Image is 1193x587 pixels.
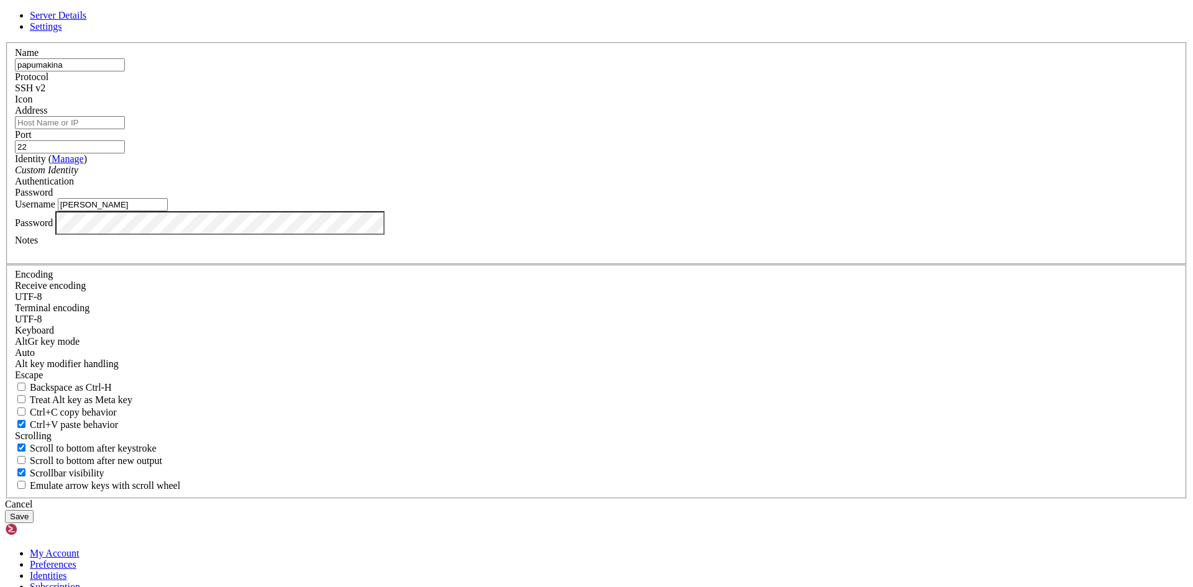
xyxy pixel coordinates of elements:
i: Custom Identity [15,165,78,175]
label: Whether to scroll to the bottom on any keystroke. [15,443,157,453]
input: Scrollbar visibility [17,468,25,476]
input: Server Name [15,58,125,71]
label: Controls how the Alt key is handled. Escape: Send an ESC prefix. 8-Bit: Add 128 to the typed char... [15,358,119,369]
label: Ctrl-C copies if true, send ^C to host if false. Ctrl-Shift-C sends ^C to host if true, copies if... [15,407,117,417]
span: Ctrl+C copy behavior [30,407,117,417]
div: Auto [15,347,1178,358]
span: Auto [15,347,35,358]
input: Ctrl+C copy behavior [17,407,25,416]
span: Scrollbar visibility [30,468,104,478]
a: Identities [30,570,67,581]
label: Set the expected encoding for data received from the host. If the encodings do not match, visual ... [15,280,86,291]
span: Ctrl+V paste behavior [30,419,118,430]
label: Scroll to bottom after new output. [15,455,162,466]
input: Ctrl+V paste behavior [17,420,25,428]
label: Scrolling [15,430,52,441]
span: ( ) [48,153,87,164]
label: The vertical scrollbar mode. [15,468,104,478]
label: Address [15,105,47,116]
input: Emulate arrow keys with scroll wheel [17,481,25,489]
label: Keyboard [15,325,54,335]
input: Backspace as Ctrl-H [17,383,25,391]
a: Preferences [30,559,76,570]
input: Treat Alt key as Meta key [17,395,25,403]
div: SSH v2 [15,83,1178,94]
div: Cancel [5,499,1188,510]
label: The default terminal encoding. ISO-2022 enables character map translations (like graphics maps). ... [15,303,89,313]
label: Port [15,129,32,140]
label: Authentication [15,176,74,186]
span: Escape [15,370,43,380]
input: Scroll to bottom after new output [17,456,25,464]
label: Icon [15,94,32,104]
button: Save [5,510,34,523]
span: UTF-8 [15,291,42,302]
label: Password [15,217,53,227]
label: Name [15,47,39,58]
div: UTF-8 [15,291,1178,303]
span: Emulate arrow keys with scroll wheel [30,480,180,491]
input: Port Number [15,140,125,153]
span: Treat Alt key as Meta key [30,394,132,405]
label: Username [15,199,55,209]
label: Identity [15,153,87,164]
span: Scroll to bottom after keystroke [30,443,157,453]
a: My Account [30,548,80,558]
input: Scroll to bottom after keystroke [17,444,25,452]
span: Scroll to bottom after new output [30,455,162,466]
label: Notes [15,235,38,245]
label: If true, the backspace should send BS ('\x08', aka ^H). Otherwise the backspace key should send '... [15,382,112,393]
div: Custom Identity [15,165,1178,176]
a: Settings [30,21,62,32]
span: Backspace as Ctrl-H [30,382,112,393]
a: Server Details [30,10,86,20]
div: UTF-8 [15,314,1178,325]
div: Password [15,187,1178,198]
span: SSH v2 [15,83,45,93]
label: Ctrl+V pastes if true, sends ^V to host if false. Ctrl+Shift+V sends ^V to host if true, pastes i... [15,419,118,430]
div: Escape [15,370,1178,381]
a: Manage [52,153,84,164]
span: Password [15,187,53,198]
input: Host Name or IP [15,116,125,129]
img: Shellngn [5,523,76,535]
label: Encoding [15,269,53,280]
label: Whether the Alt key acts as a Meta key or as a distinct Alt key. [15,394,132,405]
span: UTF-8 [15,314,42,324]
input: Login Username [58,198,168,211]
label: When using the alternative screen buffer, and DECCKM (Application Cursor Keys) is active, mouse w... [15,480,180,491]
label: Protocol [15,71,48,82]
label: Set the expected encoding for data received from the host. If the encodings do not match, visual ... [15,336,80,347]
